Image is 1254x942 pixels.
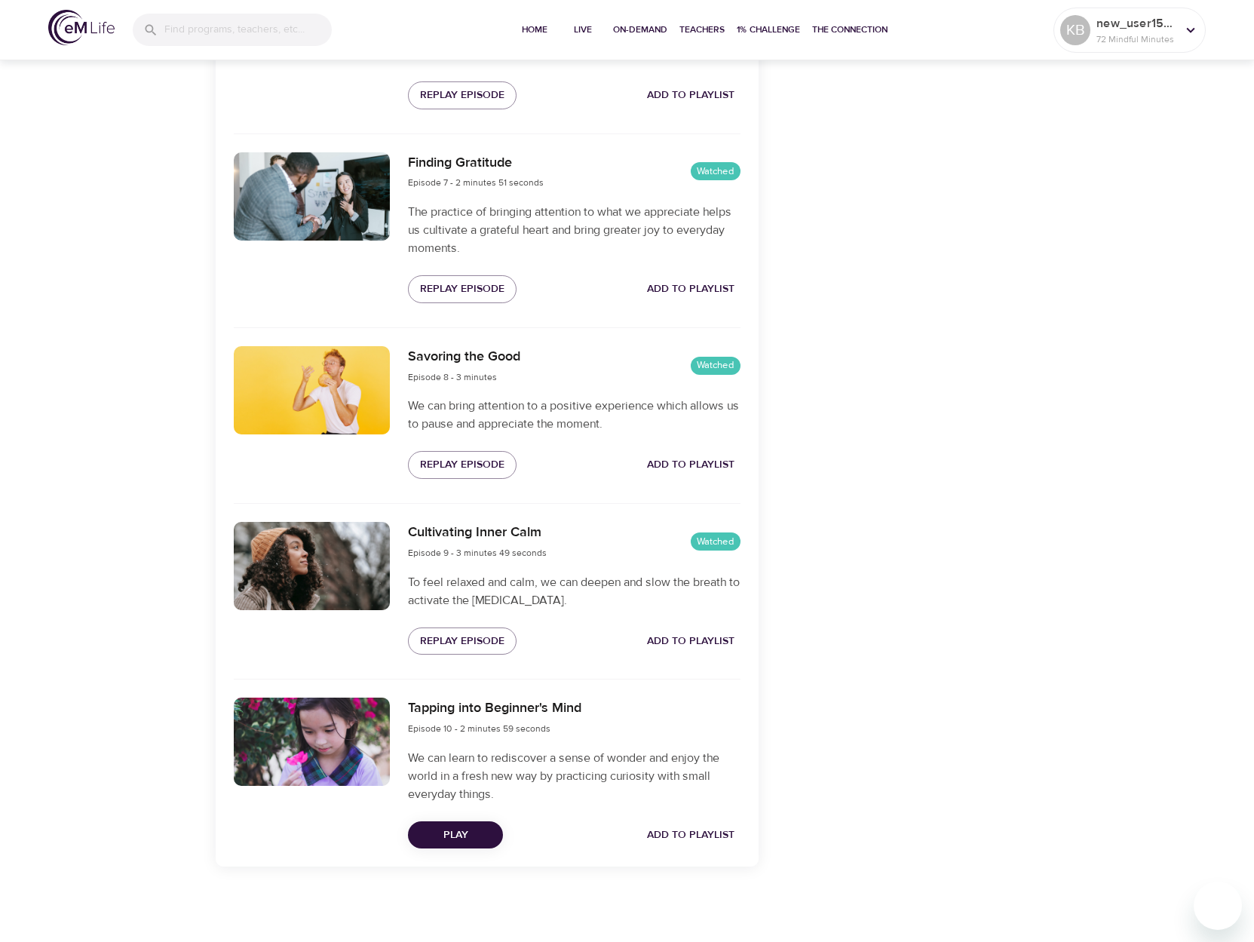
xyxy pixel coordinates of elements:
[408,81,517,109] button: Replay Episode
[641,821,740,849] button: Add to Playlist
[408,723,550,735] span: Episode 10 - 2 minutes 59 seconds
[641,81,740,109] button: Add to Playlist
[408,152,544,174] h6: Finding Gratitude
[408,371,497,383] span: Episode 8 - 3 minutes
[517,22,553,38] span: Home
[641,627,740,655] button: Add to Playlist
[647,86,734,105] span: Add to Playlist
[408,176,544,189] span: Episode 7 - 2 minutes 51 seconds
[408,573,740,609] p: To feel relaxed and calm, we can deepen and slow the breath to activate the [MEDICAL_DATA].
[408,397,740,433] p: We can bring attention to a positive experience which allows us to pause and appreciate the moment.
[641,451,740,479] button: Add to Playlist
[408,346,520,368] h6: Savoring the Good
[737,22,800,38] span: 1% Challenge
[408,749,740,803] p: We can learn to rediscover a sense of wonder and enjoy the world in a fresh new way by practicing...
[420,456,504,474] span: Replay Episode
[647,826,734,845] span: Add to Playlist
[691,164,740,179] span: Watched
[647,632,734,651] span: Add to Playlist
[420,86,504,105] span: Replay Episode
[1096,14,1176,32] p: new_user1566398724
[641,275,740,303] button: Add to Playlist
[679,22,725,38] span: Teachers
[408,547,547,559] span: Episode 9 - 3 minutes 49 seconds
[420,826,491,845] span: Play
[408,203,740,257] p: The practice of bringing attention to what we appreciate helps us cultivate a grateful heart and ...
[48,10,115,45] img: logo
[812,22,888,38] span: The Connection
[408,522,547,544] h6: Cultivating Inner Calm
[565,22,601,38] span: Live
[408,821,503,849] button: Play
[420,632,504,651] span: Replay Episode
[408,698,581,720] h6: Tapping into Beginner's Mind
[408,451,517,479] button: Replay Episode
[164,14,332,46] input: Find programs, teachers, etc...
[613,22,667,38] span: On-Demand
[408,627,517,655] button: Replay Episode
[420,280,504,299] span: Replay Episode
[647,456,734,474] span: Add to Playlist
[691,358,740,373] span: Watched
[1060,15,1090,45] div: KB
[1096,32,1176,46] p: 72 Mindful Minutes
[647,280,734,299] span: Add to Playlist
[1194,882,1242,930] iframe: Button to launch messaging window
[408,275,517,303] button: Replay Episode
[691,535,740,549] span: Watched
